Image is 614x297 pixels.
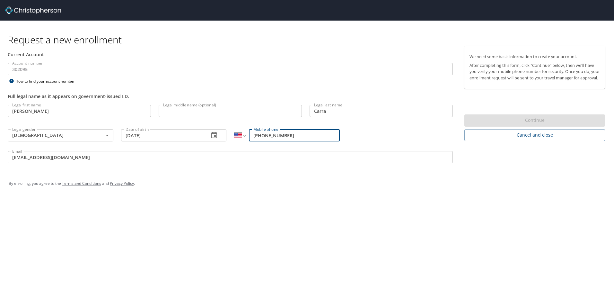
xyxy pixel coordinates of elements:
input: Enter phone number [249,129,340,141]
div: Full legal name as it appears on government-issued I.D. [8,93,453,100]
a: Privacy Policy [110,181,134,186]
div: How to find your account number [8,77,88,85]
p: We need some basic information to create your account. [469,54,600,60]
h1: Request a new enrollment [8,33,610,46]
span: Cancel and close [469,131,600,139]
p: After completing this form, click "Continue" below, then we'll have you verify your mobile phone ... [469,62,600,81]
a: Terms and Conditions [62,181,101,186]
button: Cancel and close [464,129,605,141]
div: Current Account [8,51,453,58]
div: By enrolling, you agree to the and . [9,175,605,192]
img: cbt logo [5,6,61,14]
div: [DEMOGRAPHIC_DATA] [8,129,113,141]
input: MM/DD/YYYY [121,129,204,141]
